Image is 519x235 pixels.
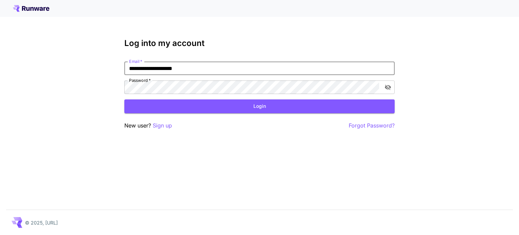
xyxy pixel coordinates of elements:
button: toggle password visibility [382,81,394,93]
p: © 2025, [URL] [25,219,58,226]
label: Email [129,58,142,64]
button: Forgot Password? [349,121,395,130]
h3: Log into my account [124,39,395,48]
button: Login [124,99,395,113]
p: New user? [124,121,172,130]
label: Password [129,77,151,83]
button: Sign up [153,121,172,130]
